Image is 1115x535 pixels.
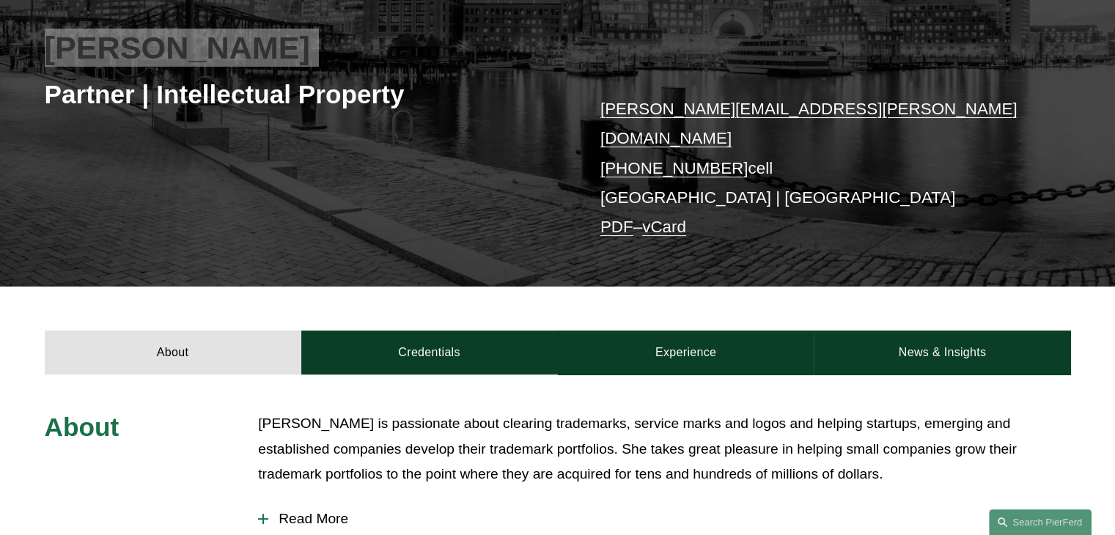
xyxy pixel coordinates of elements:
[45,413,119,441] span: About
[600,95,1028,243] p: cell [GEOGRAPHIC_DATA] | [GEOGRAPHIC_DATA] –
[45,78,558,111] h3: Partner | Intellectual Property
[45,331,301,374] a: About
[600,159,748,177] a: [PHONE_NUMBER]
[600,100,1018,147] a: [PERSON_NAME][EMAIL_ADDRESS][PERSON_NAME][DOMAIN_NAME]
[989,509,1092,535] a: Search this site
[814,331,1070,374] a: News & Insights
[600,218,633,236] a: PDF
[45,29,558,67] h2: [PERSON_NAME]
[258,411,1070,487] p: [PERSON_NAME] is passionate about clearing trademarks, service marks and logos and helping startu...
[558,331,814,374] a: Experience
[301,331,558,374] a: Credentials
[642,218,686,236] a: vCard
[268,511,1070,527] span: Read More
